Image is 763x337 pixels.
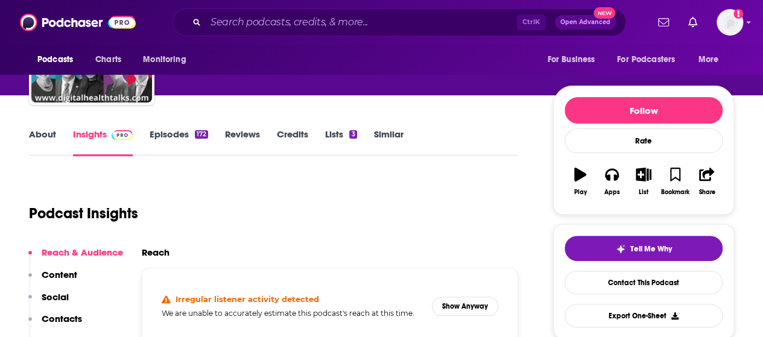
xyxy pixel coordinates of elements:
img: Podchaser - Follow, Share and Rate Podcasts [20,11,136,34]
button: Follow [565,97,723,124]
div: Search podcasts, credits, & more... [173,8,626,36]
p: Social [42,291,69,303]
span: For Business [547,51,595,68]
span: More [698,51,719,68]
p: Contacts [42,313,82,324]
button: open menu [539,48,610,71]
img: Podchaser Pro [112,130,133,140]
button: Share [691,160,723,203]
button: Export One-Sheet [565,304,723,327]
button: Apps [596,160,627,203]
button: Open AdvancedNew [555,15,616,30]
button: Contacts [28,313,82,335]
button: Bookmark [659,160,691,203]
a: Charts [87,48,128,71]
span: For Podcasters [617,51,675,68]
div: Rate [565,128,723,153]
div: 3 [349,130,356,139]
a: About [29,128,56,156]
input: Search podcasts, credits, & more... [206,13,517,32]
div: Play [574,189,587,196]
button: Reach & Audience [28,247,123,269]
a: Similar [374,128,404,156]
button: open menu [690,48,734,71]
a: InsightsPodchaser Pro [73,128,133,156]
button: Show profile menu [717,9,743,36]
a: Credits [277,128,308,156]
p: Reach & Audience [42,247,123,258]
button: Show Anyway [432,297,498,316]
span: Charts [95,51,121,68]
button: open menu [609,48,692,71]
button: Play [565,160,596,203]
a: Show notifications dropdown [683,12,702,33]
button: open menu [135,48,201,71]
h1: Podcast Insights [29,204,138,222]
button: Social [28,291,69,313]
img: User Profile [717,9,743,36]
h2: Reach [142,247,169,258]
span: Monitoring [143,51,186,68]
svg: Add a profile image [733,9,743,19]
span: Tell Me Why [630,244,672,254]
div: 172 [195,130,208,139]
a: Reviews [225,128,260,156]
img: tell me why sparkle [616,244,625,254]
a: Lists3 [325,128,356,156]
span: New [594,7,615,19]
span: Open Advanced [560,19,610,25]
div: Bookmark [661,189,689,196]
a: Show notifications dropdown [653,12,674,33]
div: Share [698,189,715,196]
button: List [628,160,659,203]
h4: Irregular listener activity detected [176,294,319,304]
span: Ctrl K [517,14,545,30]
a: Episodes172 [150,128,208,156]
p: Content [42,269,77,280]
span: Logged in as HBurn [717,9,743,36]
div: List [639,189,648,196]
span: Podcasts [37,51,73,68]
button: open menu [29,48,89,71]
h5: We are unable to accurately estimate this podcast's reach at this time. [162,309,422,318]
button: tell me why sparkleTell Me Why [565,236,723,261]
a: Contact This Podcast [565,271,723,294]
button: Content [28,269,77,291]
div: Apps [604,189,620,196]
